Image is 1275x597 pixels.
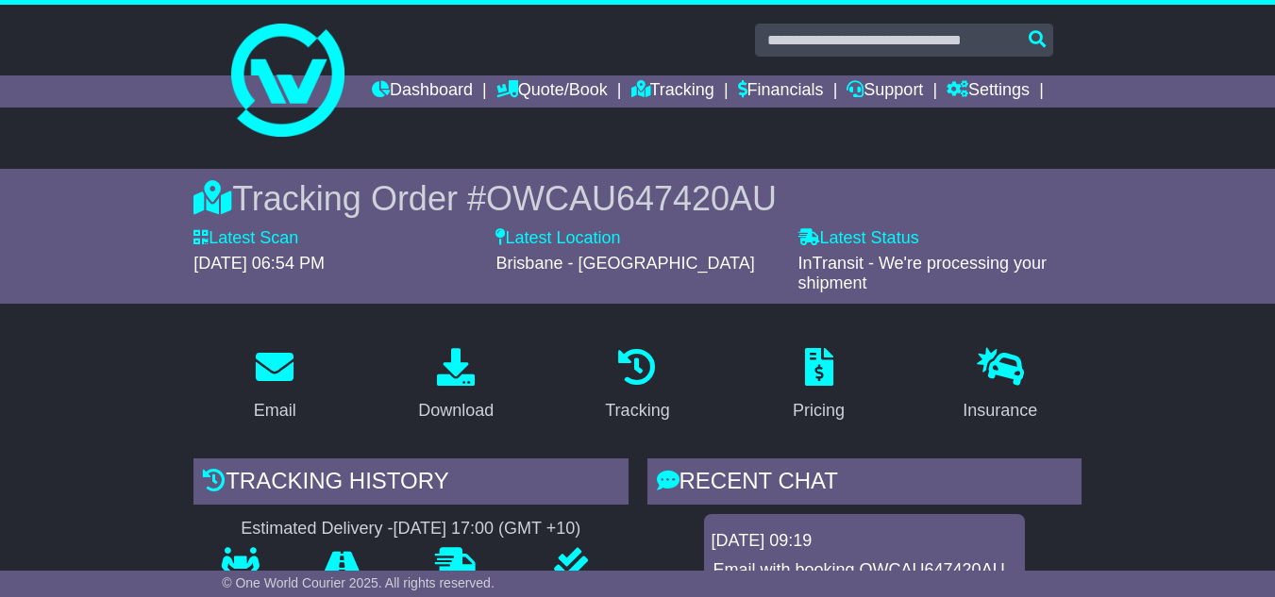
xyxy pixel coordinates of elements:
label: Latest Status [798,228,919,249]
span: [DATE] 06:54 PM [193,254,325,273]
div: Email [254,398,296,423]
div: Estimated Delivery - [193,519,628,539]
div: Pricing [793,398,845,423]
div: RECENT CHAT [647,458,1082,509]
div: [DATE] 09:19 [712,531,1017,552]
a: Insurance [950,341,1049,430]
a: Download [406,341,506,430]
a: Settings [947,75,1030,108]
a: Financials [738,75,824,108]
a: Pricing [780,341,857,430]
div: [DATE] 17:00 (GMT +10) [393,519,580,539]
div: Tracking history [193,458,628,509]
span: InTransit - We're processing your shipment [798,254,1048,293]
span: OWCAU647420AU [486,179,777,218]
div: Download [418,398,494,423]
label: Latest Scan [193,228,298,249]
a: Dashboard [372,75,473,108]
label: Latest Location [495,228,620,249]
a: Tracking [593,341,681,430]
div: Insurance [963,398,1037,423]
span: © One World Courier 2025. All rights reserved. [222,575,495,590]
a: Email [242,341,309,430]
div: Tracking Order # [193,178,1082,219]
a: Tracking [631,75,714,108]
a: Quote/Book [496,75,608,108]
a: Support [847,75,923,108]
span: Brisbane - [GEOGRAPHIC_DATA] [495,254,754,273]
div: Tracking [605,398,669,423]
